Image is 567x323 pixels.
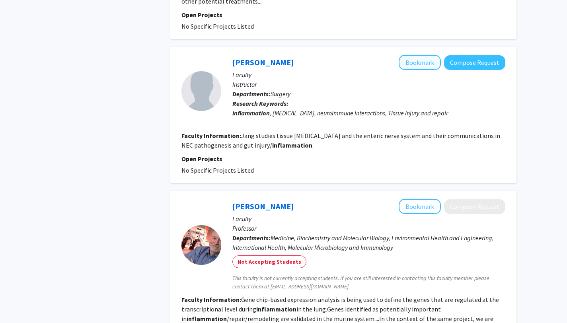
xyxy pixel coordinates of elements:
[6,287,34,317] iframe: Chat
[181,132,500,149] fg-read-more: Jang studies tissue [MEDICAL_DATA] and the enteric nerve system and their communications in NEC p...
[232,214,505,224] p: Faculty
[232,109,270,117] b: inflammation
[271,90,290,98] span: Surgery
[232,224,505,233] p: Professor
[181,132,241,140] b: Faculty Information:
[272,141,312,149] b: inflammation
[232,234,494,251] span: Medicine, Biochemistry and Molecular Biology, Environmental Health and Engineering, International...
[232,80,505,89] p: Instructor
[232,99,288,107] b: Research Keywords:
[187,315,227,323] b: inflammation
[232,201,294,211] a: [PERSON_NAME]
[444,199,505,214] button: Compose Request to Alan Scott
[181,166,254,174] span: No Specific Projects Listed
[181,154,505,163] p: Open Projects
[256,305,296,313] b: inflammation
[444,55,505,70] button: Compose Request to Heeseong Jang
[232,274,505,291] span: This faculty is not currently accepting students. If you are still interested in contacting this ...
[399,55,441,70] button: Add Heeseong Jang to Bookmarks
[232,255,306,268] mat-chip: Not Accepting Students
[232,57,294,67] a: [PERSON_NAME]
[181,10,505,19] p: Open Projects
[232,70,505,80] p: Faculty
[399,199,441,214] button: Add Alan Scott to Bookmarks
[232,234,271,242] b: Departments:
[232,108,505,118] div: , [MEDICAL_DATA], neuroimmune interactions, Tissue injury and repair
[232,90,271,98] b: Departments:
[181,22,254,30] span: No Specific Projects Listed
[181,296,241,304] b: Faculty Information:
